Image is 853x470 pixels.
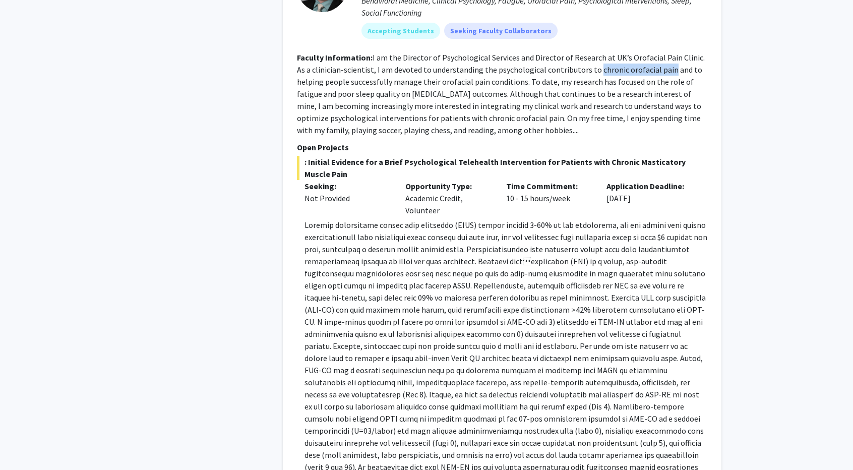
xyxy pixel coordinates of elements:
[297,156,707,180] span: : Initial Evidence for a Brief Psychological Telehealth Intervention for Patients with Chronic Ma...
[405,180,491,192] p: Opportunity Type:
[297,141,707,153] p: Open Projects
[506,180,592,192] p: Time Commitment:
[499,180,599,216] div: 10 - 15 hours/week
[297,52,705,135] fg-read-more: I am the Director of Psychological Services and Director of Research at UK’s Orofacial Pain Clini...
[398,180,499,216] div: Academic Credit, Volunteer
[304,180,390,192] p: Seeking:
[361,23,440,39] mat-chip: Accepting Students
[304,192,390,204] div: Not Provided
[599,180,700,216] div: [DATE]
[606,180,692,192] p: Application Deadline:
[297,52,373,63] b: Faculty Information:
[8,425,43,462] iframe: Chat
[444,23,558,39] mat-chip: Seeking Faculty Collaborators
